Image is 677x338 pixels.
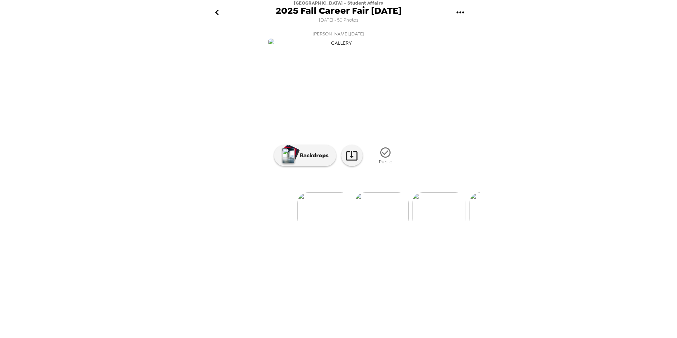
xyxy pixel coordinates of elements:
button: Public [368,142,403,169]
button: [PERSON_NAME],[DATE] [197,28,480,50]
img: gallery [297,192,351,229]
p: Backdrops [296,151,329,160]
span: [PERSON_NAME] , [DATE] [313,30,364,38]
img: gallery [470,192,523,229]
img: gallery [268,38,409,48]
button: gallery menu [449,1,472,24]
img: gallery [355,192,409,229]
span: 2025 Fall Career Fair [DATE] [276,6,402,16]
img: gallery [412,192,466,229]
button: go back [205,1,228,24]
button: Backdrops [274,145,336,166]
span: [DATE] • 50 Photos [319,16,358,25]
span: Public [379,159,392,165]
